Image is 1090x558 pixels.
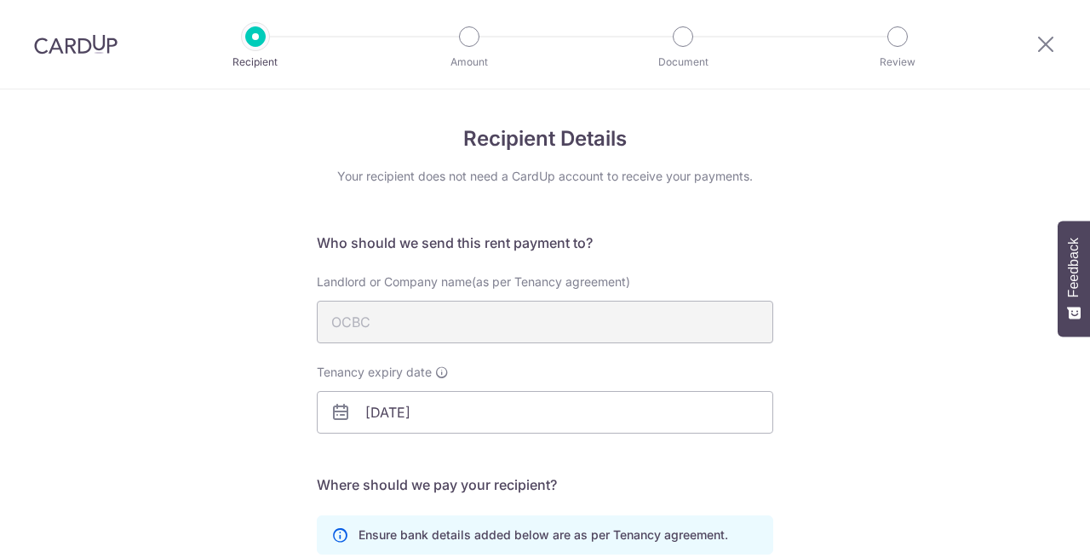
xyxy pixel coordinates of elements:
div: Your recipient does not need a CardUp account to receive your payments. [317,168,773,185]
span: Tenancy expiry date [317,364,432,381]
h4: Recipient Details [317,124,773,154]
p: Ensure bank details added below are as per Tenancy agreement. [359,526,728,544]
span: Landlord or Company name(as per Tenancy agreement) [317,274,630,289]
p: Recipient [192,54,318,71]
input: DD/MM/YYYY [317,391,773,434]
img: CardUp [34,34,118,55]
p: Review [835,54,961,71]
p: Amount [406,54,532,71]
span: Feedback [1066,238,1081,297]
h5: Where should we pay your recipient? [317,475,773,495]
button: Feedback - Show survey [1058,221,1090,337]
p: Document [620,54,746,71]
h5: Who should we send this rent payment to? [317,233,773,253]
